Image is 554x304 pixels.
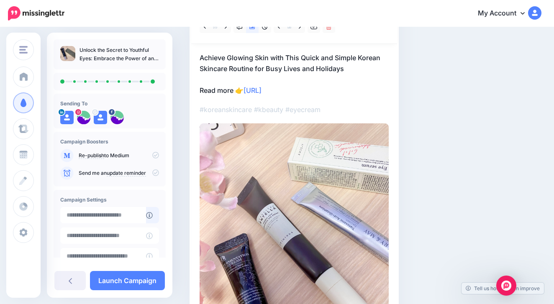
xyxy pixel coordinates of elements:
[200,52,389,96] p: Achieve Glowing Skin with This Quick and Simple Korean Skincare Routine for Busy Lives and Holida...
[107,170,146,176] a: update reminder
[496,276,516,296] div: Open Intercom Messenger
[60,138,159,145] h4: Campaign Boosters
[19,46,28,54] img: menu.png
[462,283,544,294] a: Tell us how we can improve
[60,100,159,107] h4: Sending To
[110,111,124,124] img: 298399724_111683234976185_5591662673203448403_n-bsa132010.jpg
[60,111,74,124] img: user_default_image.png
[79,152,159,159] p: to Medium
[94,111,107,124] img: user_default_image.png
[60,46,75,61] img: 88257b5c15f0292f671e435cda7d8092_thumb.jpg
[60,197,159,203] h4: Campaign Settings
[8,6,64,20] img: Missinglettr
[77,111,90,124] img: 279477992_518922393284184_8451916738421161878_n-bsa132011.jpg
[200,104,389,115] p: #koreanskincare #kbeauty #eyecream
[244,86,262,95] a: [URL]
[79,152,104,159] a: Re-publish
[79,169,159,177] p: Send me an
[469,3,541,24] a: My Account
[80,46,159,63] p: Unlock the Secret to Youthful Eyes: Embrace the Power of an Anti-Aging Skincare Routine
